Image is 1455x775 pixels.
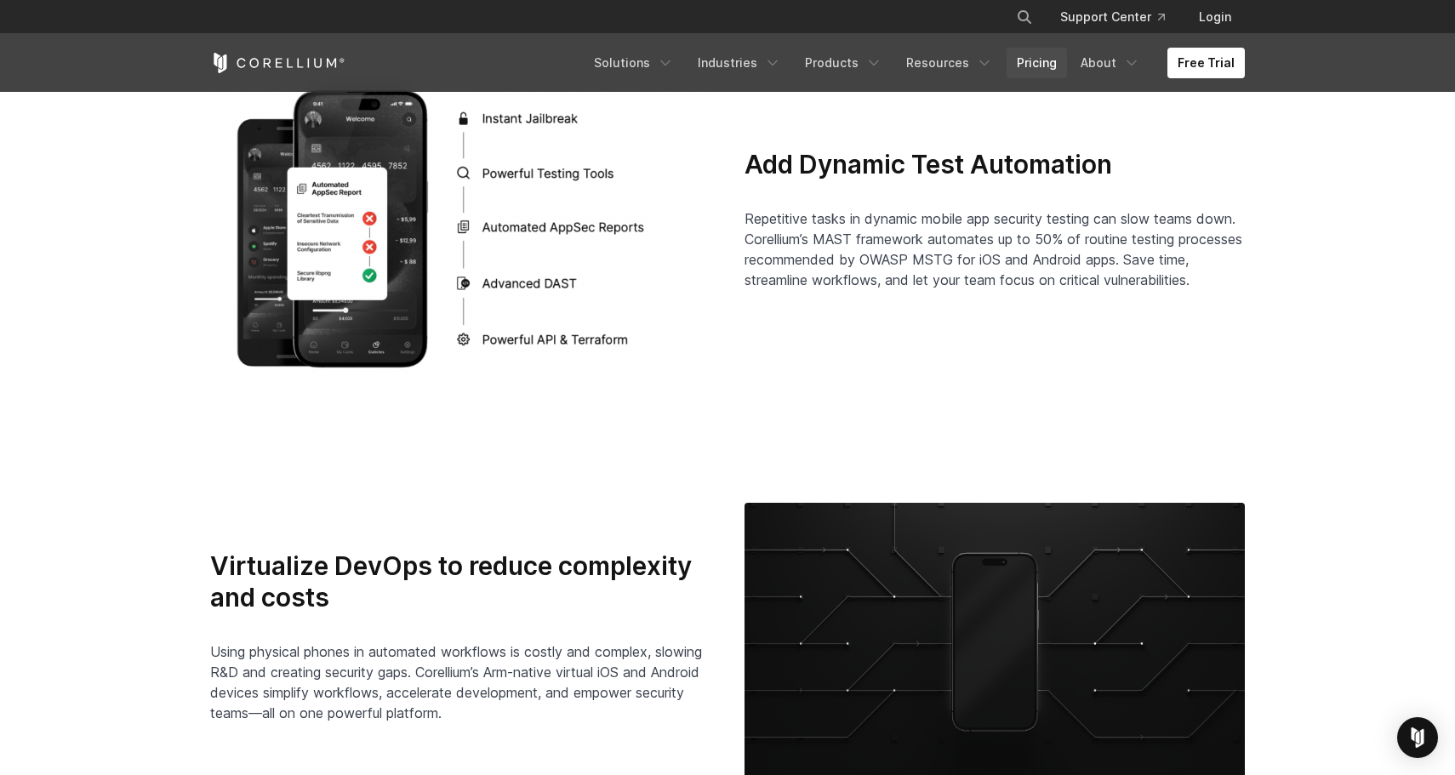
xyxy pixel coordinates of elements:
button: Search [1009,2,1040,32]
a: Pricing [1007,48,1067,78]
a: Login [1185,2,1245,32]
h3: Virtualize DevOps to reduce complexity and costs [210,550,710,614]
span: Repetitive tasks in dynamic mobile app security testing can slow teams down. Corellium’s MAST fra... [745,210,1242,288]
div: Navigation Menu [584,48,1245,78]
span: Using physical phones in automated workflows is costly and complex, slowing R&D and creating secu... [210,643,702,721]
a: Industries [688,48,791,78]
div: Navigation Menu [996,2,1245,32]
a: Products [795,48,893,78]
a: Resources [896,48,1003,78]
h3: Add Dynamic Test Automation [745,149,1245,181]
img: Streamline DevSecOps Mobile Devices to accelerate R&D [210,59,710,394]
a: Free Trial [1167,48,1245,78]
div: Open Intercom Messenger [1397,717,1438,758]
a: Support Center [1047,2,1178,32]
a: Solutions [584,48,684,78]
a: About [1070,48,1150,78]
a: Corellium Home [210,53,345,73]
